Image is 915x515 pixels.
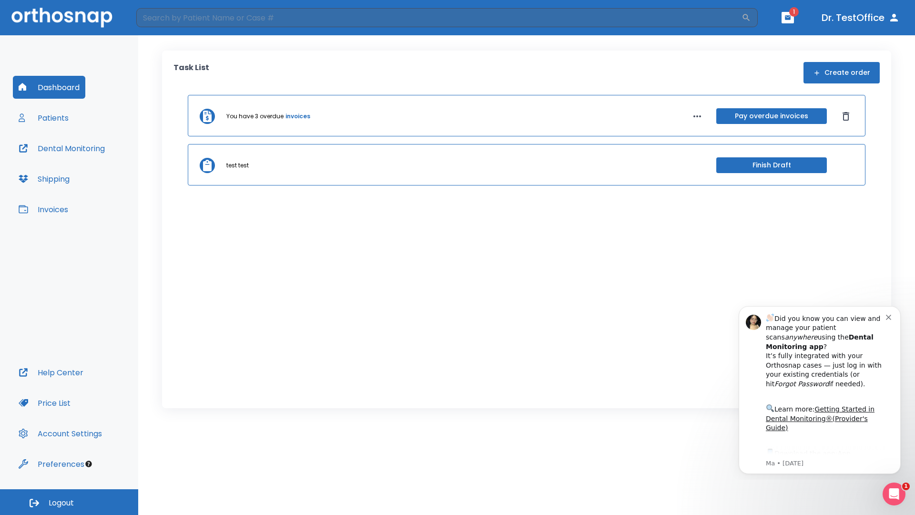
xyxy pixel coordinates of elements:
[13,167,75,190] button: Shipping
[136,8,742,27] input: Search by Patient Name or Case #
[13,198,74,221] button: Invoices
[41,150,162,198] div: Download the app: | ​ Let us know if you need help getting started!
[803,62,880,83] button: Create order
[13,453,90,475] button: Preferences
[724,298,915,480] iframe: Intercom notifications message
[41,162,162,170] p: Message from Ma, sent 8w ago
[226,112,284,121] p: You have 3 overdue
[13,137,111,160] button: Dental Monitoring
[41,152,126,169] a: App Store
[789,7,799,17] span: 1
[838,109,854,124] button: Dismiss
[173,62,209,83] p: Task List
[13,422,108,445] button: Account Settings
[285,112,310,121] a: invoices
[13,106,74,129] button: Patients
[902,483,910,490] span: 1
[226,161,249,170] p: test test
[716,157,827,173] button: Finish Draft
[13,391,76,414] button: Price List
[84,460,93,468] div: Tooltip anchor
[818,9,904,26] button: Dr. TestOffice
[13,76,85,99] button: Dashboard
[11,8,112,27] img: Orthosnap
[162,15,169,22] button: Dismiss notification
[883,483,905,505] iframe: Intercom live chat
[13,361,89,384] button: Help Center
[716,108,827,124] button: Pay overdue invoices
[49,498,74,508] span: Logout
